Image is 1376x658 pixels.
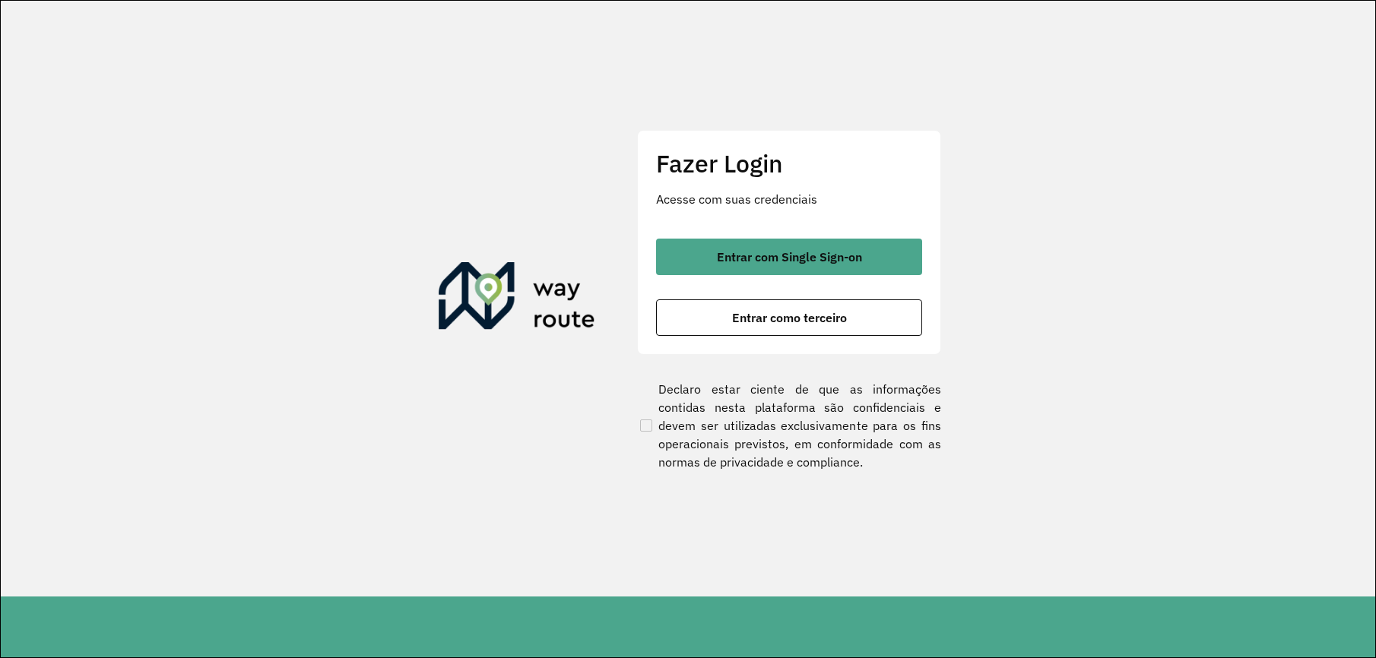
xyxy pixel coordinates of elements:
[732,312,847,324] span: Entrar como terceiro
[717,251,862,263] span: Entrar com Single Sign-on
[656,149,922,178] h2: Fazer Login
[637,380,941,471] label: Declaro estar ciente de que as informações contidas nesta plataforma são confidenciais e devem se...
[656,190,922,208] p: Acesse com suas credenciais
[656,239,922,275] button: button
[656,299,922,336] button: button
[439,262,595,335] img: Roteirizador AmbevTech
